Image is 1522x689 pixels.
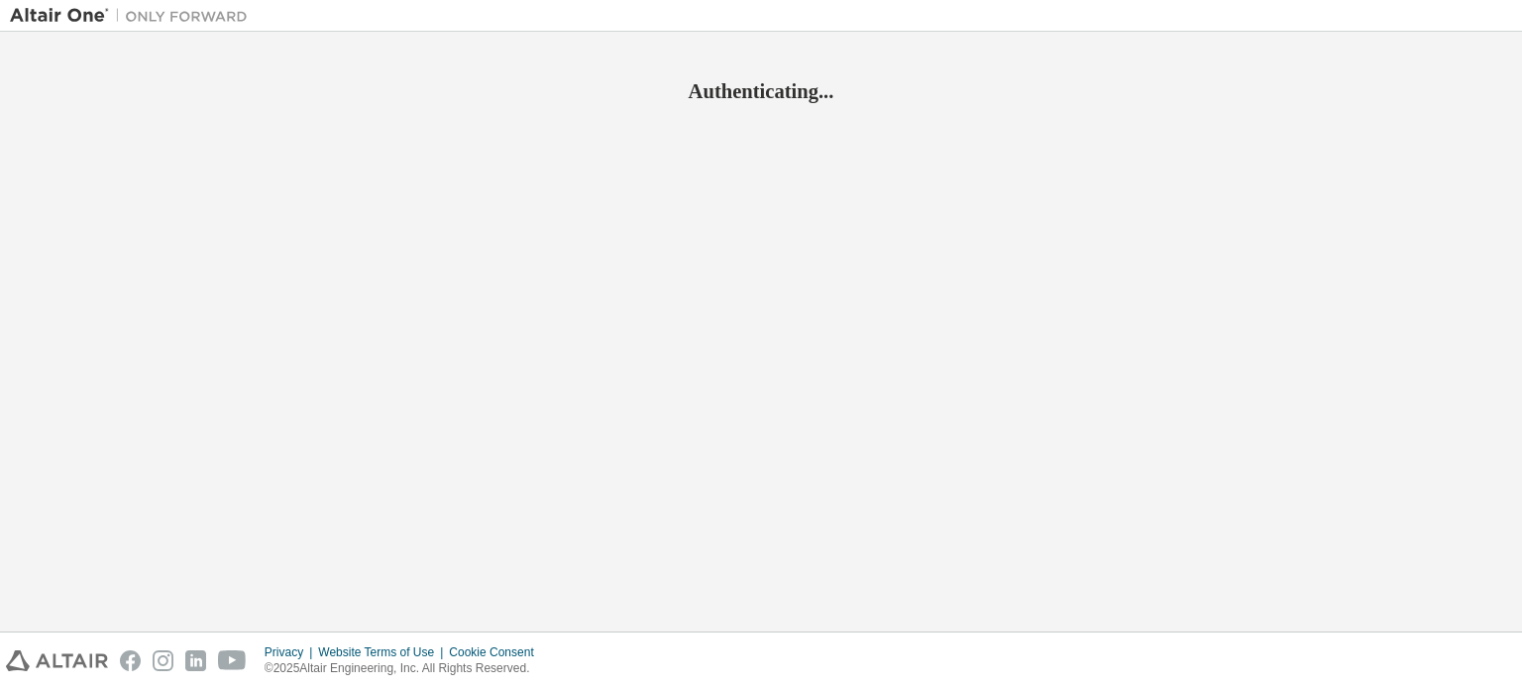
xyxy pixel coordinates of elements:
[153,650,173,671] img: instagram.svg
[265,644,318,660] div: Privacy
[318,644,449,660] div: Website Terms of Use
[218,650,247,671] img: youtube.svg
[265,660,546,677] p: © 2025 Altair Engineering, Inc. All Rights Reserved.
[10,78,1512,104] h2: Authenticating...
[120,650,141,671] img: facebook.svg
[449,644,545,660] div: Cookie Consent
[6,650,108,671] img: altair_logo.svg
[185,650,206,671] img: linkedin.svg
[10,6,258,26] img: Altair One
